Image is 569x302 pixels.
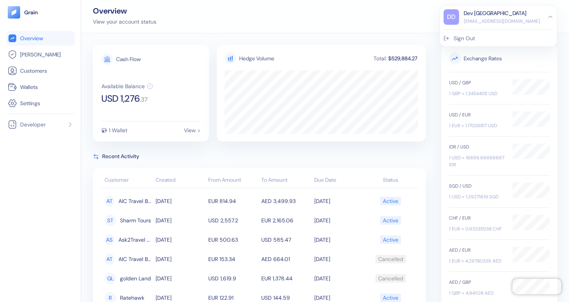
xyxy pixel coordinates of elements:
div: CHF / EUR [449,215,505,222]
th: Created [154,173,207,188]
div: Cancelled [378,272,403,285]
td: EUR 814.94 [206,191,259,211]
div: USD / EUR [449,111,505,118]
div: Sign Out [454,34,475,43]
div: AT [105,195,115,207]
div: USD / GBP [449,79,505,86]
span: Settings [20,99,40,107]
div: 1 EUR = 0.93335038 CHF [449,225,505,232]
a: Customers [8,66,73,75]
td: [DATE] [312,211,365,230]
td: EUR 153.34 [206,249,259,269]
div: View > [184,128,201,133]
iframe: Chatra live chat [512,279,561,294]
a: Wallets [8,82,73,92]
td: [DATE] [312,230,365,249]
div: 1 EUR = 4.29780339 AED [449,258,505,264]
div: 1 GBP = 1.3454405 USD [449,90,505,97]
div: Total: [373,56,387,61]
div: Available Balance [101,84,145,89]
div: Active [383,195,398,208]
th: Customer [101,173,154,188]
td: EUR 500.63 [206,230,259,249]
a: Overview [8,34,73,43]
div: 1 GBP = 4.941128 AED [449,290,505,297]
th: To Amount [259,173,312,188]
div: Status [367,176,414,184]
td: USD 585.47 [259,230,312,249]
td: AED 3,499.93 [259,191,312,211]
img: logo-tablet-V2.svg [8,6,20,19]
td: AED 664.01 [259,249,312,269]
div: Active [383,214,398,227]
td: [DATE] [154,269,207,288]
div: 1 EUR = 1.17026817 USD [449,122,505,129]
div: 1 USD = 1.29271619 SGD [449,193,505,200]
td: [DATE] [154,249,207,269]
span: Wallets [20,83,38,91]
td: [DATE] [154,191,207,211]
div: DD [444,9,459,25]
span: Customers [20,67,47,75]
span: golden Land [120,272,151,285]
div: View your account status [93,18,156,26]
div: ST [105,215,116,226]
div: 1 Wallet [109,128,127,133]
span: USD 1,276 [101,94,140,103]
div: 1 USD = 16666.66666667 IDR [449,154,505,168]
span: Ask2Travel S.A. XML [118,233,152,246]
div: Dev [GEOGRAPHIC_DATA] [464,9,526,17]
a: Settings [8,99,73,108]
td: USD 2,557.2 [206,211,259,230]
div: AED / GBP [449,279,505,286]
div: Cash Flow [116,56,141,62]
span: Developer [20,121,46,128]
div: [EMAIL_ADDRESS][DOMAIN_NAME] [464,18,540,25]
th: Due Date [312,173,365,188]
div: GL [105,273,116,284]
span: Recent Activity [102,152,139,160]
td: [DATE] [312,269,365,288]
span: AIC Travel B2B XML [118,253,152,266]
span: AIC Travel B2B XML [118,195,152,208]
div: IDR / USD [449,143,505,150]
span: . 37 [140,97,147,103]
div: $529,884.27 [387,56,418,61]
img: logo [24,10,38,15]
div: AS [105,234,115,246]
span: Exchange Rates [449,53,550,64]
td: [DATE] [312,191,365,211]
th: From Amount [206,173,259,188]
td: [DATE] [154,211,207,230]
div: AT [105,253,115,265]
div: AED / EUR [449,247,505,254]
td: EUR 2,165.06 [259,211,312,230]
td: [DATE] [312,249,365,269]
div: Overview [93,7,156,15]
button: Available Balance [101,83,153,89]
td: EUR 1,378.44 [259,269,312,288]
div: SGD / USD [449,183,505,189]
td: USD 1,619.9 [206,269,259,288]
a: [PERSON_NAME] [8,50,73,59]
span: Sharm Tours [120,214,151,227]
div: Cancelled [378,253,403,266]
span: [PERSON_NAME] [20,51,61,58]
td: [DATE] [154,230,207,249]
div: Hedge Volume [239,55,274,63]
div: Active [383,233,398,246]
span: Overview [20,34,43,42]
